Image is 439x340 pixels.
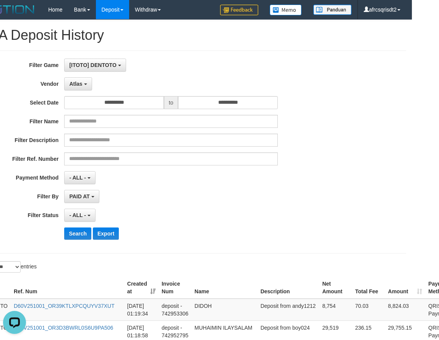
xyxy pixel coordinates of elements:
[385,299,426,321] td: 8,824.03
[93,227,119,240] button: Export
[164,96,178,109] span: to
[159,299,191,321] td: deposit - 742953306
[69,175,86,181] span: - ALL -
[159,277,191,299] th: Invoice Num
[11,277,124,299] th: Ref. Num
[270,5,302,15] img: Button%20Memo.svg
[69,81,82,87] span: Atlas
[64,171,95,184] button: - ALL -
[69,193,89,199] span: PAID AT
[124,299,159,321] td: [DATE] 01:19:34
[64,59,126,72] button: [ITOTO] DENTOTO
[319,277,352,299] th: Net Amount
[69,62,116,68] span: [ITOTO] DENTOTO
[64,77,92,90] button: Atlas
[124,277,159,299] th: Created at: activate to sort column ascending
[220,5,258,15] img: Feedback.jpg
[352,277,385,299] th: Total Fee
[313,5,352,15] img: panduan.png
[64,209,95,222] button: - ALL -
[319,299,352,321] td: 8,754
[3,3,26,26] button: Open LiveChat chat widget
[64,227,91,240] button: Search
[14,303,115,309] a: D60V251001_OR39KTLXPCQUYV37XUT
[14,325,113,331] a: D60V251001_OR3D3BWRL0S6U9PA506
[69,212,86,218] span: - ALL -
[385,277,426,299] th: Amount: activate to sort column ascending
[352,299,385,321] td: 70.03
[191,299,258,321] td: DIDOH
[191,277,258,299] th: Name
[64,190,99,203] button: PAID AT
[258,299,319,321] td: Deposit from andy1212
[258,277,319,299] th: Description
